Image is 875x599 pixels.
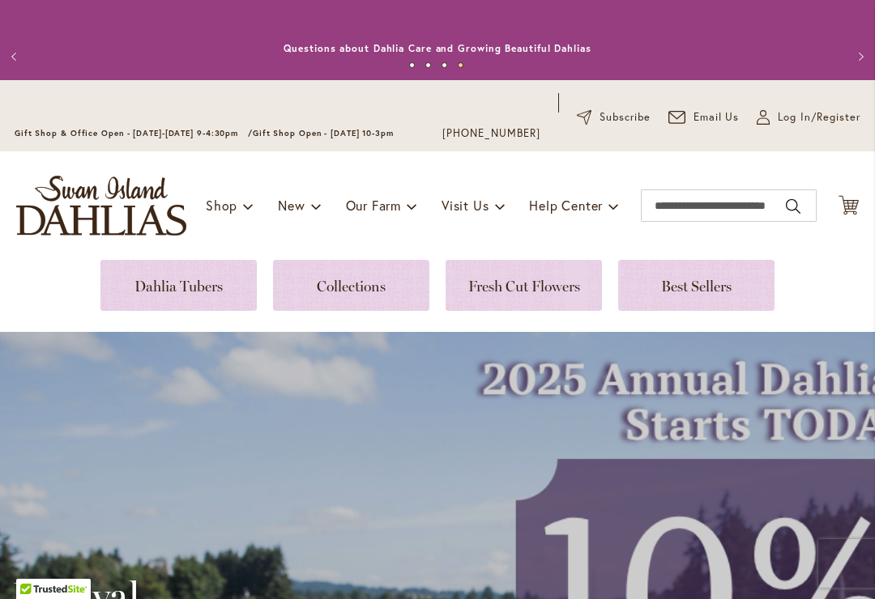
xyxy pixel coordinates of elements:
[16,176,186,236] a: store logo
[206,197,237,214] span: Shop
[600,109,651,125] span: Subscribe
[442,125,540,142] a: [PHONE_NUMBER]
[757,109,860,125] a: Log In/Register
[668,109,740,125] a: Email Us
[15,128,253,138] span: Gift Shop & Office Open - [DATE]-[DATE] 9-4:30pm /
[529,197,603,214] span: Help Center
[346,197,401,214] span: Our Farm
[694,109,740,125] span: Email Us
[442,62,447,68] button: 3 of 4
[284,42,591,54] a: Questions about Dahlia Care and Growing Beautiful Dahlias
[577,109,651,125] a: Subscribe
[778,109,860,125] span: Log In/Register
[409,62,415,68] button: 1 of 4
[442,197,489,214] span: Visit Us
[425,62,431,68] button: 2 of 4
[458,62,463,68] button: 4 of 4
[278,197,305,214] span: New
[253,128,394,138] span: Gift Shop Open - [DATE] 10-3pm
[843,40,875,73] button: Next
